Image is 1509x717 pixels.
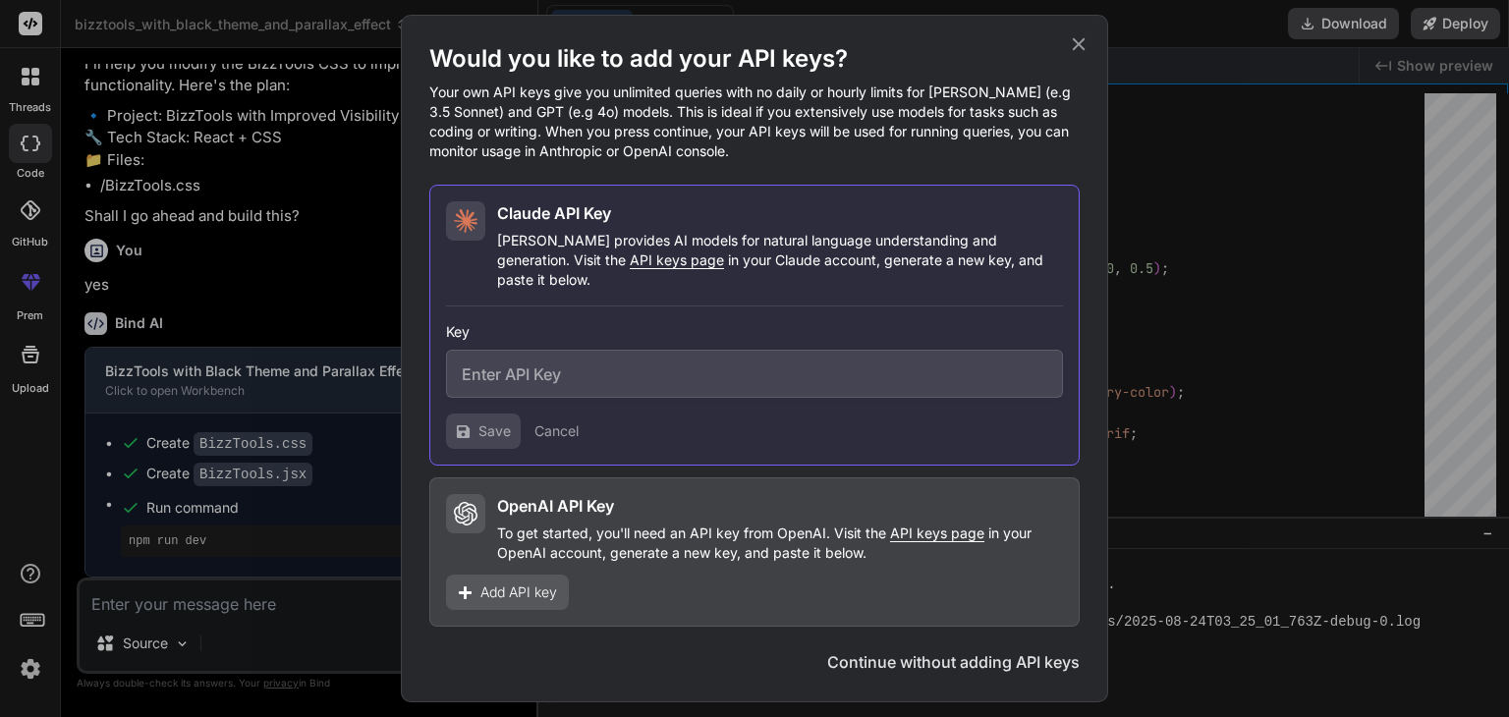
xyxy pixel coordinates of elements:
span: Save [478,421,511,441]
p: [PERSON_NAME] provides AI models for natural language understanding and generation. Visit the in ... [497,231,1063,290]
h3: Key [446,322,1063,342]
button: Cancel [534,421,579,441]
p: To get started, you'll need an API key from OpenAI. Visit the in your OpenAI account, generate a ... [497,524,1063,563]
span: Add API key [480,582,557,602]
span: API keys page [890,524,984,541]
button: Continue without adding API keys [827,650,1080,674]
h2: OpenAI API Key [497,494,614,518]
h1: Would you like to add your API keys? [429,43,1080,75]
button: Save [446,414,521,449]
h2: Claude API Key [497,201,611,225]
input: Enter API Key [446,350,1063,398]
span: API keys page [630,251,724,268]
p: Your own API keys give you unlimited queries with no daily or hourly limits for [PERSON_NAME] (e.... [429,83,1080,161]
